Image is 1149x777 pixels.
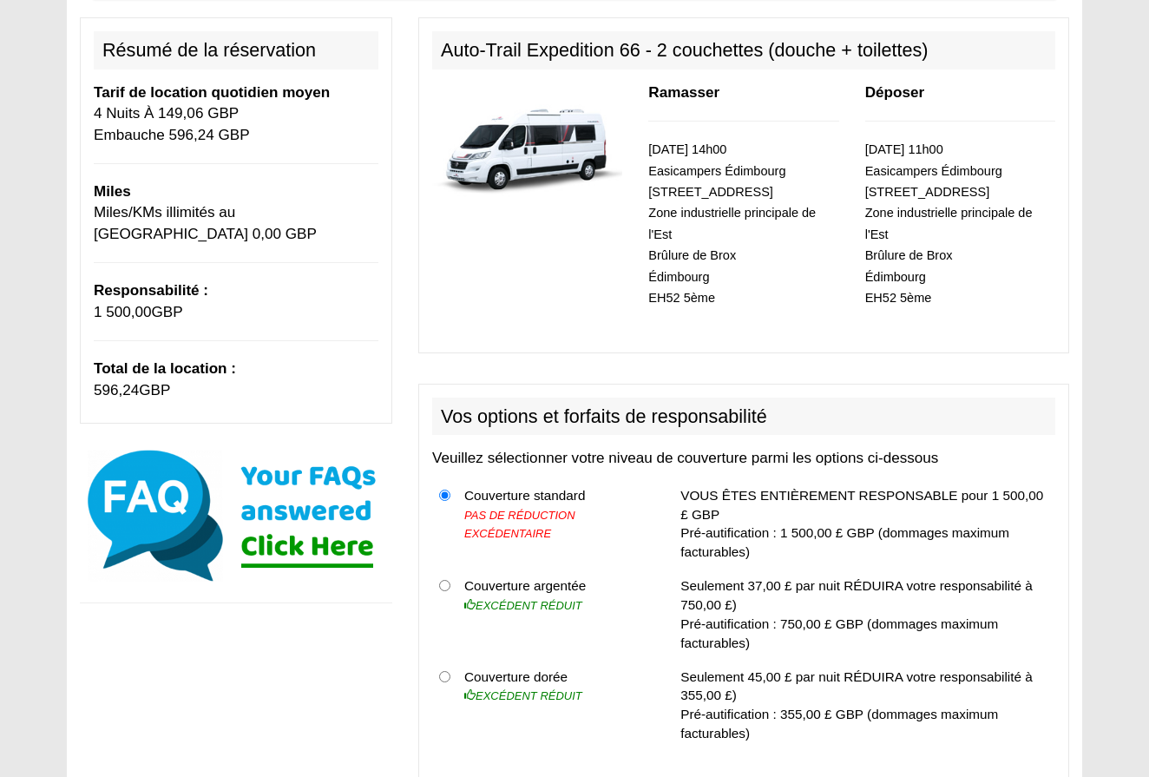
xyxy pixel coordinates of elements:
i: EXCÉDENT RÉDUIT [464,599,582,612]
h2: Résumé de la réservation [94,31,378,69]
td: Couverture dorée [457,660,656,750]
i: EXCÉDENT RÉDUIT [464,689,582,702]
td: Couverture argentée [457,570,656,660]
p: GBP [94,280,378,323]
b: Déposer [865,84,924,101]
b: Miles [94,183,131,200]
td: VOUS ÊTES ENTIÈREMENT RESPONSABLE pour 1 500,00 £ GBP Pré-autification : 1 500,00 £ GBP (dommages... [673,478,1055,569]
b: Total de la location : [94,360,236,377]
h2: Vos options et forfaits de responsabilité [432,398,1055,436]
b: Responsabilité : [94,282,208,299]
small: [DATE] 14h00 Easicampers Édimbourg [STREET_ADDRESS] Zone industrielle principale de l'Est Brûlure... [648,142,816,305]
i: PAS DE RÉDUCTION EXCÉDENTAIRE [464,509,575,541]
td: Couverture standard [457,478,656,569]
h2: Auto-Trail Expedition 66 - 2 couchettes (douche + toilettes) [432,31,1055,69]
img: 339.jpg [432,82,622,205]
small: [DATE] 11h00 Easicampers Édimbourg [STREET_ADDRESS] Zone industrielle principale de l'Est Brûlure... [865,142,1033,305]
p: GBP [94,359,378,401]
p: 4 Nuits À 149,06 GBP Embauche 596,24 GBP [94,82,378,146]
td: Seulement 37,00 £ par nuit RÉDUIRA votre responsabilité à 750,00 £) Pré-autification : 750,00 £ G... [673,570,1055,660]
img: Cliquez ici pour nos FAQ les plus courantes [80,446,392,585]
b: Ramasser [648,84,719,101]
p: Veuillez sélectionner votre niveau de couverture parmi les options ci-dessous [432,448,1055,469]
span: 1 500,00 [94,304,152,320]
td: Seulement 45,00 £ par nuit RÉDUIRA votre responsabilité à 355,00 £) Pré-autification : 355,00 £ G... [673,660,1055,750]
span: 596,24 [94,382,139,398]
b: Tarif de location quotidien moyen [94,84,330,101]
p: Miles/KMs illimités au [GEOGRAPHIC_DATA] 0,00 GBP [94,181,378,245]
